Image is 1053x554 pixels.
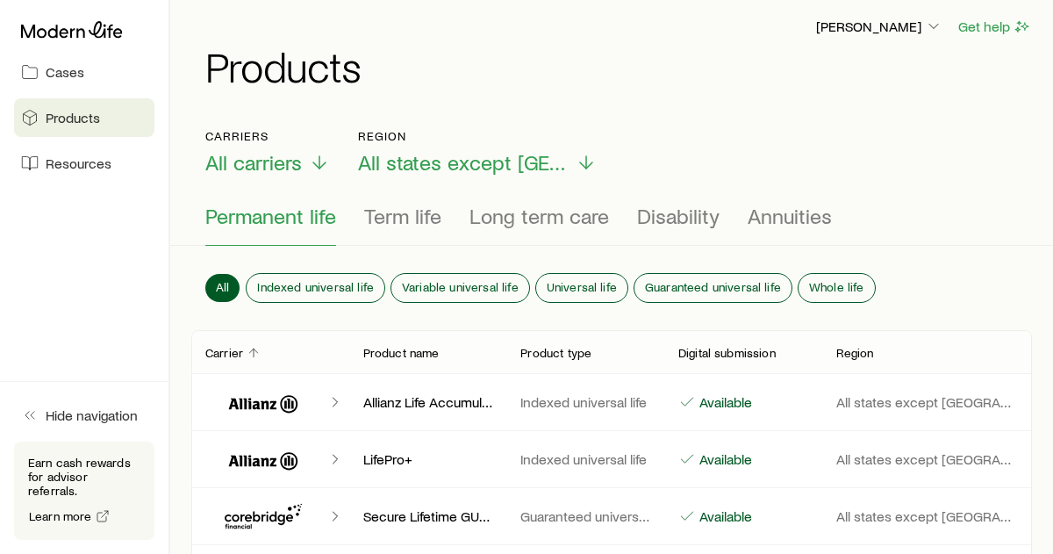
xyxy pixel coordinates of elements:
button: Guaranteed universal life [634,274,792,302]
div: Earn cash rewards for advisor referrals.Learn more [14,442,154,540]
p: Carrier [205,346,243,360]
p: Indexed universal life [520,450,650,468]
span: Variable universal life [402,280,519,294]
span: Learn more [29,510,92,522]
button: Whole life [799,274,875,302]
p: Carriers [205,129,330,143]
div: You will be redirected to our universal log in page. [7,92,256,124]
button: Indexed universal life [247,274,384,302]
span: Indexed universal life [257,280,374,294]
p: Product name [363,346,440,360]
img: logo [7,7,127,29]
p: Available [696,507,752,525]
span: Resources [46,155,111,172]
a: Cases [14,53,154,91]
span: Long term care [469,204,609,228]
button: All [205,274,240,302]
p: All states except [GEOGRAPHIC_DATA] [836,393,1019,411]
span: Whole life [809,280,864,294]
div: Hello! Please Log In [7,76,256,92]
span: Permanent life [205,204,336,228]
p: Product type [520,346,591,360]
span: All [216,280,229,294]
span: Hide navigation [46,407,138,424]
button: RegionAll states except [GEOGRAPHIC_DATA] [358,129,597,176]
button: Hide navigation [14,396,154,435]
p: Available [696,393,752,411]
button: Universal life [536,274,627,302]
a: Resources [14,144,154,183]
div: Product types [205,204,1018,246]
p: Region [836,346,874,360]
span: Disability [637,204,720,228]
p: All states except [GEOGRAPHIC_DATA] [836,450,1019,468]
a: Log in [7,125,53,140]
p: LifePro+ [363,450,493,468]
span: Cases [46,63,84,81]
p: Indexed universal life [520,393,650,411]
p: Secure Lifetime GUL 3 [363,507,493,525]
p: All states except [GEOGRAPHIC_DATA] [836,507,1019,525]
p: [PERSON_NAME] [816,18,942,35]
p: Digital submission [678,346,776,360]
span: All states except [GEOGRAPHIC_DATA] [358,150,569,175]
span: Guaranteed universal life [645,280,781,294]
p: Available [696,450,752,468]
button: [PERSON_NAME] [815,17,943,38]
p: Earn cash rewards for advisor referrals. [28,456,140,498]
p: Guaranteed universal life [520,507,650,525]
span: Annuities [748,204,832,228]
span: Universal life [547,280,617,294]
span: Term life [364,204,441,228]
span: Products [46,109,100,126]
button: Variable universal life [391,274,529,302]
button: Get help [957,17,1032,37]
button: Log in [7,124,53,142]
a: Products [14,98,154,137]
button: CarriersAll carriers [205,129,330,176]
h1: Products [205,45,1032,87]
p: Region [358,129,597,143]
p: Allianz Life Accumulator [363,393,493,411]
span: All carriers [205,150,302,175]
